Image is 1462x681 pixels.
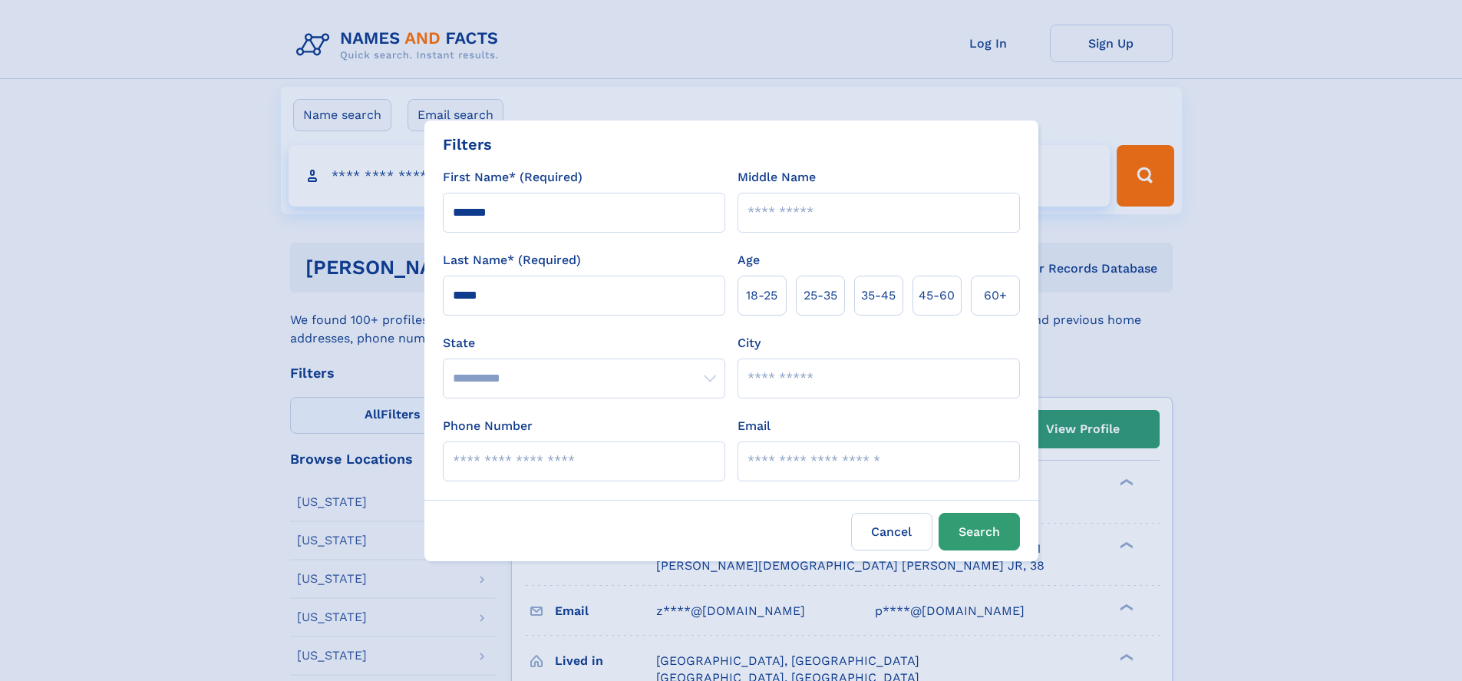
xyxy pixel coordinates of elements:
label: Last Name* (Required) [443,251,581,269]
button: Search [939,513,1020,550]
label: Middle Name [738,168,816,187]
label: Email [738,417,771,435]
label: Age [738,251,760,269]
span: 45‑60 [919,286,955,305]
label: First Name* (Required) [443,168,582,187]
span: 60+ [984,286,1007,305]
label: Cancel [851,513,932,550]
div: Filters [443,133,492,156]
label: City [738,334,761,352]
span: 35‑45 [861,286,896,305]
span: 25‑35 [804,286,837,305]
span: 18‑25 [746,286,777,305]
label: State [443,334,725,352]
label: Phone Number [443,417,533,435]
